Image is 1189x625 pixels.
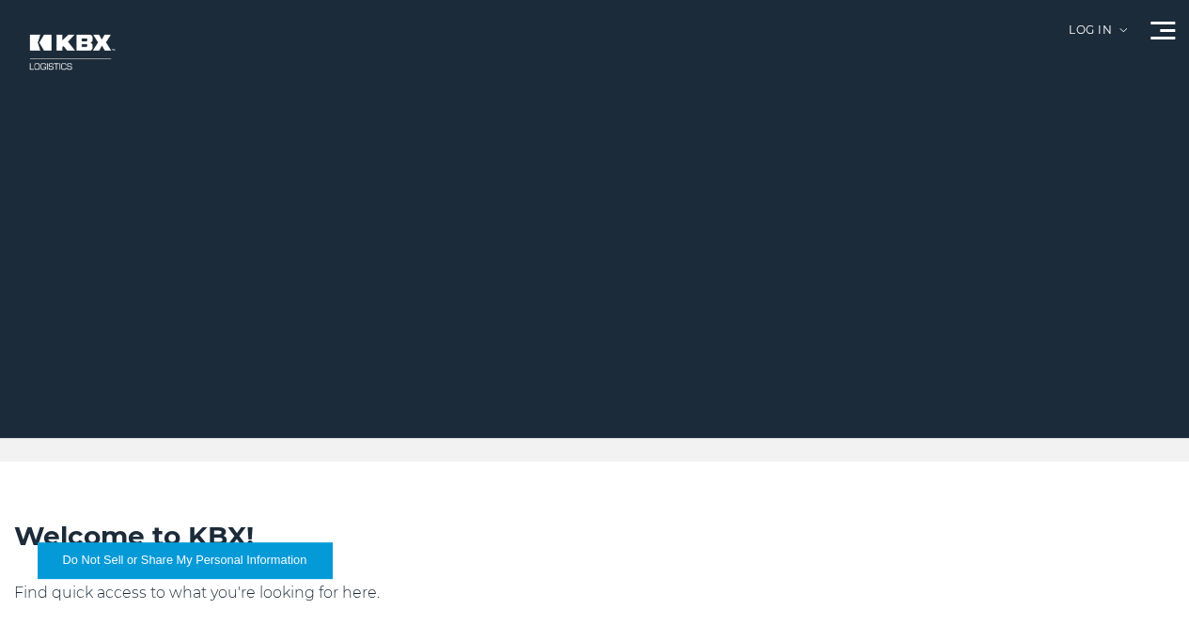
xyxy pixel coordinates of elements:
[1069,24,1127,50] div: Log in
[14,19,127,86] img: kbx logo
[1119,28,1127,32] img: arrow
[14,582,1175,604] p: Find quick access to what you're looking for here.
[38,542,332,578] button: Do Not Sell or Share My Personal Information
[14,518,1175,554] h2: Welcome to KBX!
